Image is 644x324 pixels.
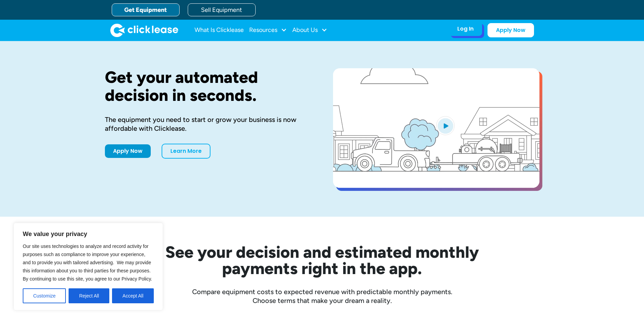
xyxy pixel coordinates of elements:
div: Log In [457,25,474,32]
div: Compare equipment costs to expected revenue with predictable monthly payments. Choose terms that ... [105,287,539,305]
img: Clicklease logo [110,23,178,37]
button: Customize [23,288,66,303]
a: Get Equipment [112,3,180,16]
a: What Is Clicklease [195,23,244,37]
img: Blue play button logo on a light blue circular background [436,116,455,135]
div: We value your privacy [14,223,163,310]
button: Accept All [112,288,154,303]
a: Learn More [162,144,210,159]
a: open lightbox [333,68,539,188]
a: home [110,23,178,37]
a: Apply Now [105,144,151,158]
p: We value your privacy [23,230,154,238]
h2: See your decision and estimated monthly payments right in the app. [132,244,512,276]
div: Resources [249,23,287,37]
a: Apply Now [487,23,534,37]
h1: Get your automated decision in seconds. [105,68,311,104]
a: Sell Equipment [188,3,256,16]
button: Reject All [69,288,109,303]
div: The equipment you need to start or grow your business is now affordable with Clicklease. [105,115,311,133]
div: About Us [292,23,327,37]
span: Our site uses technologies to analyze and record activity for purposes such as compliance to impr... [23,244,152,282]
